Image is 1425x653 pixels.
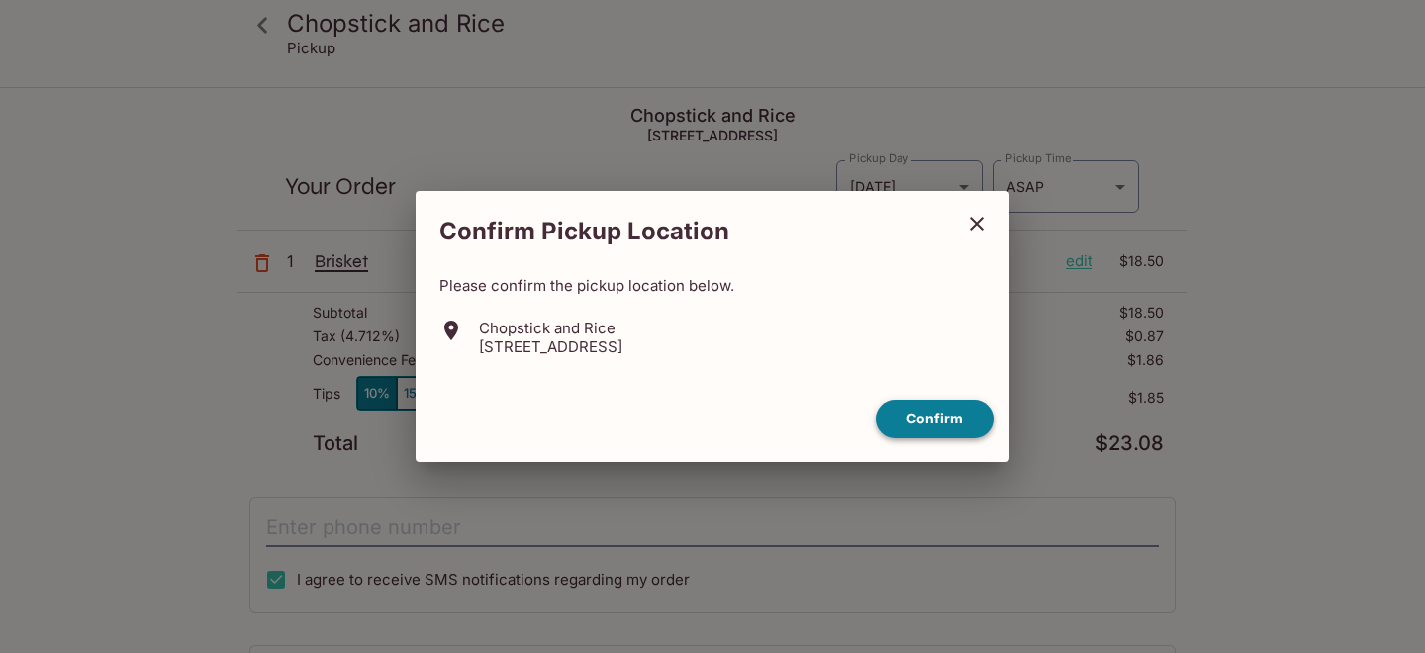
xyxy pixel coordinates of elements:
[439,276,986,295] p: Please confirm the pickup location below.
[952,199,1001,248] button: close
[416,207,952,256] h2: Confirm Pickup Location
[876,400,994,438] button: confirm
[479,319,622,337] p: Chopstick and Rice
[479,337,622,356] p: [STREET_ADDRESS]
